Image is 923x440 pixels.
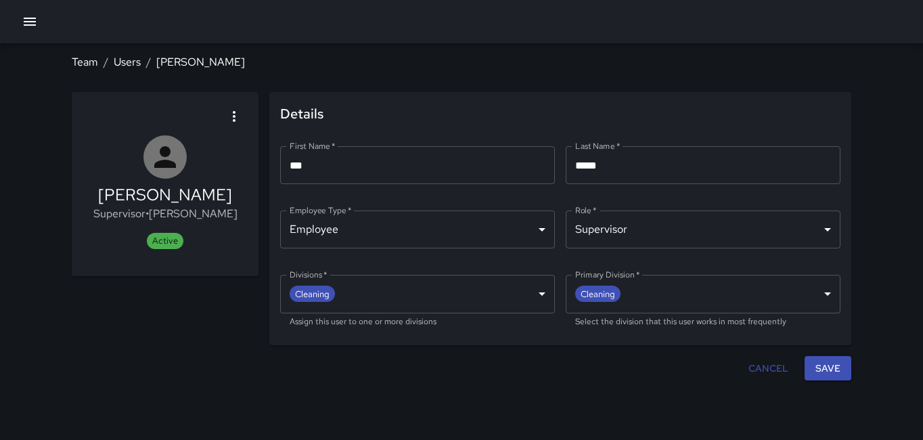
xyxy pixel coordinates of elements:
p: Select the division that this user works in most frequently [575,315,831,329]
h5: [PERSON_NAME] [93,184,238,206]
label: Last Name [575,140,620,152]
li: / [146,54,151,70]
button: Cancel [743,356,794,381]
a: Users [114,55,141,69]
a: Team [72,55,98,69]
label: Divisions [290,269,328,280]
li: / [104,54,108,70]
button: Save [805,356,851,381]
div: Employee [280,211,555,248]
label: Primary Division [575,269,639,280]
label: Employee Type [290,204,351,216]
div: Supervisor [566,211,840,248]
label: Role [575,204,597,216]
span: Cleaning [290,288,335,301]
span: Active [147,234,183,248]
a: [PERSON_NAME] [156,55,245,69]
p: Supervisor • [PERSON_NAME] [93,206,238,222]
span: Details [280,103,840,125]
label: First Name [290,140,336,152]
span: Cleaning [575,288,621,301]
p: Assign this user to one or more divisions [290,315,545,329]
